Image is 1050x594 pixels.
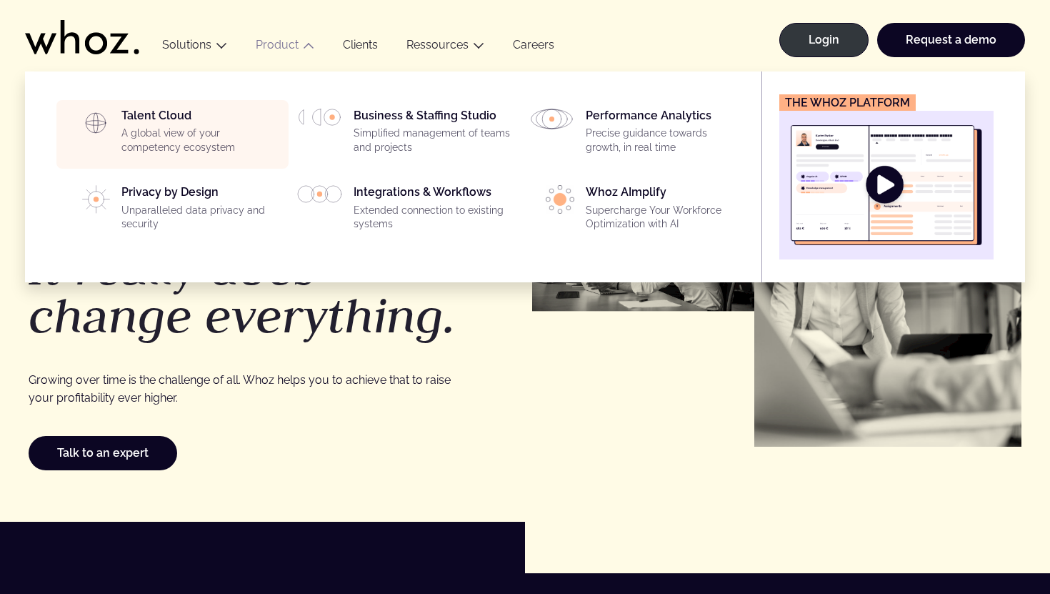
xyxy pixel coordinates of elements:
a: The Whoz platform [779,94,994,259]
a: Clients [329,38,392,57]
p: Growing over time is the challenge of all. Whoz helps you to achieve that to raise your profitabi... [29,371,469,407]
figcaption: The Whoz platform [779,94,916,111]
p: Precise guidance towards growth, in real time [586,127,744,154]
a: Product [256,38,299,51]
div: Performance Analytics [586,109,744,160]
p: Supercharge Your Workforce Optimization with AI [586,204,744,232]
a: Request a demo [877,23,1025,57]
button: Product [241,38,329,57]
a: Talent CloudA global view of your competency ecosystem [65,109,280,160]
img: PICTO_ECLAIRER-1-e1756198033837.png [546,185,574,214]
a: Privacy by DesignUnparalleled data privacy and security [65,185,280,237]
img: HP_PICTO_GESTION-PORTEFEUILLE-PROJETS.svg [297,109,342,126]
a: Business & Staffing StudioSimplified management of teams and projects [297,109,512,160]
div: Whoz AImplify [586,185,744,237]
p: Unparalleled data privacy and security [121,204,280,232]
a: Talk to an expert [29,436,177,470]
img: PICTO_INTEGRATION.svg [297,185,342,203]
h1: Transform. [29,201,518,340]
div: Integrations & Workflows [354,185,512,237]
a: Careers [499,38,569,57]
p: Simplified management of teams and projects [354,127,512,154]
img: HP_PICTO_CARTOGRAPHIE-1.svg [81,109,110,137]
div: Business & Staffing Studio [354,109,512,160]
button: Ressources [392,38,499,57]
p: Extended connection to existing systems [354,204,512,232]
div: Privacy by Design [121,185,280,237]
a: Performance AnalyticsPrecise guidance towards growth, in real time [529,109,744,160]
img: Intermediaire [532,169,754,311]
p: A global view of your competency ecosystem [121,127,280,154]
a: Ressources [406,38,469,51]
img: PICTO_CONFIANCE_NUMERIQUE.svg [82,185,110,214]
button: Solutions [148,38,241,57]
iframe: Chatbot [956,500,1030,574]
a: Whoz AImplifySupercharge Your Workforce Optimization with AI [529,185,744,237]
img: HP_PICTO_ANALYSE_DE_PERFORMANCES.svg [529,109,574,129]
a: Integrations & WorkflowsExtended connection to existing systems [297,185,512,237]
div: Talent Cloud [121,109,280,160]
a: Login [779,23,869,57]
em: change everything. [29,284,456,347]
